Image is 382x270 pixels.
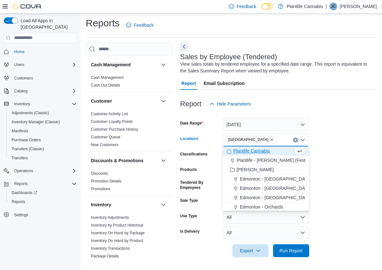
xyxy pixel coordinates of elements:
button: Home [1,47,79,56]
button: Reports [12,180,30,188]
a: Customer Activity List [91,112,128,116]
h3: Cash Management [91,61,131,68]
a: Cash Management [91,75,123,80]
button: Next [180,43,188,51]
span: Inventory Adjustments [91,215,129,220]
button: Adjustments (Classic) [6,108,79,117]
button: Discounts & Promotions [160,157,167,164]
a: Transfers [9,154,30,162]
a: Package Details [91,254,119,258]
span: Customers [12,74,77,82]
div: Discounts & Promotions [86,170,172,195]
span: Edmonton - [GEOGRAPHIC_DATA] [240,194,311,201]
span: Report [181,77,196,90]
button: All [223,226,309,239]
button: Remove Spruce Grove from selection in this group [270,138,274,142]
h3: Report [180,100,201,108]
div: View sales totals by tendered employee for a specified date range. This report is equivalent to t... [180,61,374,74]
span: Promotions [91,186,111,191]
span: Home [14,49,24,54]
button: Edmonton - [GEOGRAPHIC_DATA] [223,193,309,202]
a: Inventory Manager (Classic) [9,118,63,126]
p: Plantlife Cannabis [287,3,323,10]
label: Products [180,167,197,172]
span: Inventory On Hand by Product [91,238,143,243]
label: Date Range [180,121,203,126]
span: Spruce Grove [225,136,277,143]
button: Operations [1,166,79,175]
span: Operations [14,168,33,173]
span: Operations [12,167,77,175]
button: Settings [1,210,79,219]
a: Discounts [91,171,108,176]
span: Dashboards [9,189,77,197]
a: Dashboards [6,188,79,197]
a: Cash Out Details [91,83,120,88]
button: Close list of options [300,137,305,143]
button: Edmonton - [GEOGRAPHIC_DATA] [223,184,309,193]
span: Catalog [12,87,77,95]
a: Inventory by Product Historical [91,223,143,228]
button: Clear input [293,137,298,143]
button: Users [12,61,27,69]
button: Plantlife Cannabis [223,146,309,156]
button: Run Report [273,244,309,257]
span: Plantlife Cannabis [233,148,270,154]
span: Reports [9,198,77,206]
a: Inventory Adjustments [91,215,129,220]
button: Transfers (Classic) [6,144,79,154]
span: Adjustments (Classic) [12,110,49,116]
button: Users [1,60,79,69]
a: Promotions [91,187,111,191]
button: Cash Management [160,61,167,69]
span: Inventory [14,101,30,107]
button: Discounts & Promotions [91,157,158,164]
span: [GEOGRAPHIC_DATA] [228,136,269,143]
div: Josh Cvitko [329,3,337,10]
label: Sale Type [180,198,198,203]
span: Inventory [12,100,77,108]
span: Customer Queue [91,135,120,140]
span: Inventory Manager (Classic) [12,119,60,125]
button: Catalog [1,87,79,96]
button: Inventory [91,201,158,208]
p: | [326,3,327,10]
h3: Discounts & Promotions [91,157,143,164]
label: Locations [180,136,199,141]
button: Export [232,244,269,257]
a: Manifests [9,127,31,135]
span: New Customers [91,142,118,147]
button: Transfers [6,154,79,163]
span: Transfers [9,154,77,162]
span: Feedback [237,3,256,10]
span: Feedback [134,22,153,28]
button: Inventory [160,201,167,209]
button: Customer [160,97,167,105]
span: JC [331,3,336,10]
span: Edmonton - [GEOGRAPHIC_DATA] [240,176,311,182]
p: [PERSON_NAME] [340,3,377,10]
span: Purchase Orders [12,137,41,143]
span: Transfers (Classic) [12,146,44,152]
button: Customer [91,98,158,104]
button: Cash Management [91,61,158,68]
span: Reports [14,181,28,186]
button: Inventory [12,100,33,108]
a: Home [12,48,27,56]
span: Purchase Orders [9,136,77,144]
a: Purchase Orders [9,136,44,144]
span: Catalog [14,88,27,94]
a: Inventory On Hand by Package [91,231,145,235]
a: Reports [9,198,28,206]
button: Edmonton - [GEOGRAPHIC_DATA] [223,174,309,184]
button: Edmonton - Orchards [223,202,309,212]
button: Purchase Orders [6,135,79,144]
span: Customer Activity List [91,111,128,116]
span: Adjustments (Classic) [9,109,77,117]
a: Settings [12,211,31,219]
button: Operations [12,167,36,175]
